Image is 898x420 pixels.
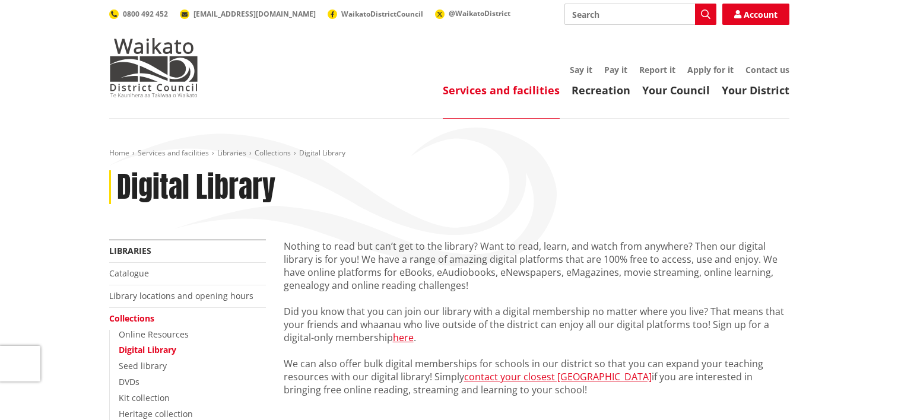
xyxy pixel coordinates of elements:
a: Account [722,4,789,25]
p: Did you know that you can join our library with a digital membership no matter where you live? Th... [284,305,789,344]
a: Kit collection [119,392,170,403]
a: Home [109,148,129,158]
p: We can also offer bulk digital memberships for schools in our district so that you can expand you... [284,357,789,396]
span: [EMAIL_ADDRESS][DOMAIN_NAME] [193,9,316,19]
a: Libraries [109,245,151,256]
nav: breadcrumb [109,148,789,158]
a: Say it [570,64,592,75]
a: Heritage collection [119,408,193,419]
span: @WaikatoDistrict [449,8,510,18]
a: @WaikatoDistrict [435,8,510,18]
img: Waikato District Council - Te Kaunihera aa Takiwaa o Waikato [109,38,198,97]
a: Your District [722,83,789,97]
a: Library locations and opening hours [109,290,253,301]
h1: Digital Library [117,170,275,205]
p: Nothing to read but can’t get to the library? Want to read, learn, and watch from anywhere? Then ... [284,240,789,292]
a: Online Resources [119,329,189,340]
a: [EMAIL_ADDRESS][DOMAIN_NAME] [180,9,316,19]
a: contact your closest [GEOGRAPHIC_DATA] [464,370,652,383]
a: Recreation [572,83,630,97]
a: Collections [109,313,154,324]
span: WaikatoDistrictCouncil [341,9,423,19]
a: Digital Library [119,344,176,355]
a: Seed library [119,360,167,371]
a: here [393,331,414,344]
a: Services and facilities [138,148,209,158]
a: DVDs [119,376,139,387]
input: Search input [564,4,716,25]
a: Your Council [642,83,710,97]
a: Contact us [745,64,789,75]
a: Catalogue [109,268,149,279]
a: Pay it [604,64,627,75]
a: Apply for it [687,64,734,75]
a: WaikatoDistrictCouncil [328,9,423,19]
a: Libraries [217,148,246,158]
a: Collections [255,148,291,158]
span: 0800 492 452 [123,9,168,19]
a: 0800 492 452 [109,9,168,19]
span: Digital Library [299,148,345,158]
a: Report it [639,64,675,75]
a: Services and facilities [443,83,560,97]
